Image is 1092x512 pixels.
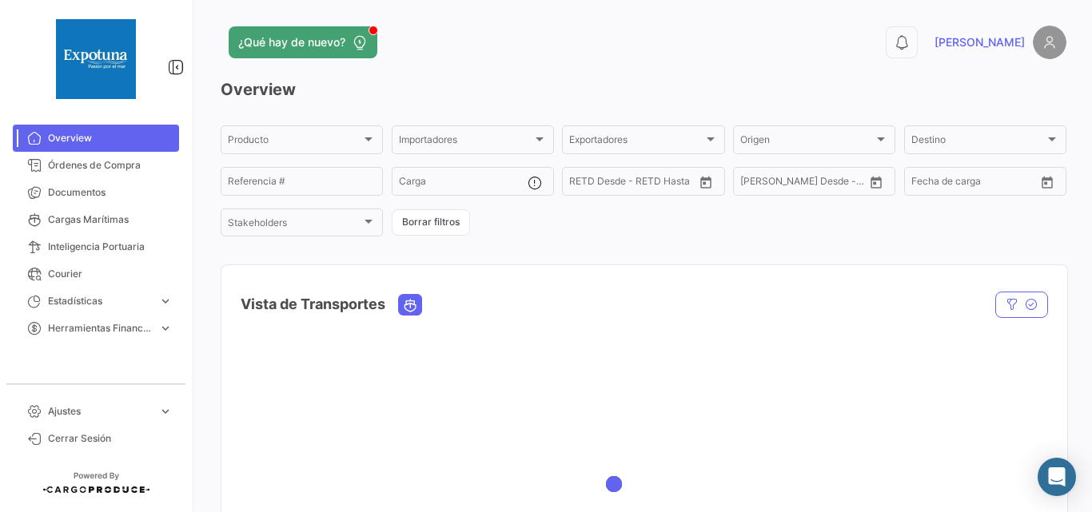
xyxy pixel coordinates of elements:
input: Hasta [780,178,839,189]
span: Ajustes [48,404,152,419]
span: Exportadores [569,137,703,148]
a: Cargas Marítimas [13,206,179,233]
span: expand_more [158,404,173,419]
span: [PERSON_NAME] [935,34,1025,50]
div: Abrir Intercom Messenger [1038,458,1076,496]
span: Producto [228,137,361,148]
span: Stakeholders [228,220,361,231]
span: Origen [740,137,874,148]
input: Desde [569,178,598,189]
input: Hasta [609,178,668,189]
a: Inteligencia Portuaria [13,233,179,260]
a: Órdenes de Compra [13,152,179,179]
span: Importadores [399,137,532,148]
span: Herramientas Financieras [48,321,152,335]
button: Open calendar [1035,170,1059,194]
span: expand_more [158,294,173,308]
span: Overview [48,131,173,145]
span: Estadísticas [48,294,152,308]
h3: Overview [221,78,1066,101]
button: ¿Qué hay de nuevo? [229,26,377,58]
span: Courier [48,267,173,281]
span: ¿Qué hay de nuevo? [238,34,345,50]
img: 1b49f9e2-1797-498b-b719-72a01eb73231.jpeg [56,19,136,99]
span: Documentos [48,185,173,200]
a: Courier [13,260,179,288]
span: Inteligencia Portuaria [48,240,173,254]
button: Open calendar [694,170,718,194]
button: Borrar filtros [392,209,470,236]
input: Hasta [951,178,1010,189]
input: Desde [911,178,940,189]
a: Documentos [13,179,179,206]
button: Ocean [399,295,421,315]
span: Cargas Marítimas [48,212,173,227]
input: Desde [740,178,769,189]
span: Destino [911,137,1045,148]
span: Órdenes de Compra [48,158,173,173]
h4: Vista de Transportes [241,293,385,316]
img: placeholder-user.png [1033,26,1066,59]
button: Open calendar [864,170,888,194]
span: expand_more [158,321,173,335]
a: Overview [13,125,179,152]
span: Cerrar Sesión [48,431,173,446]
